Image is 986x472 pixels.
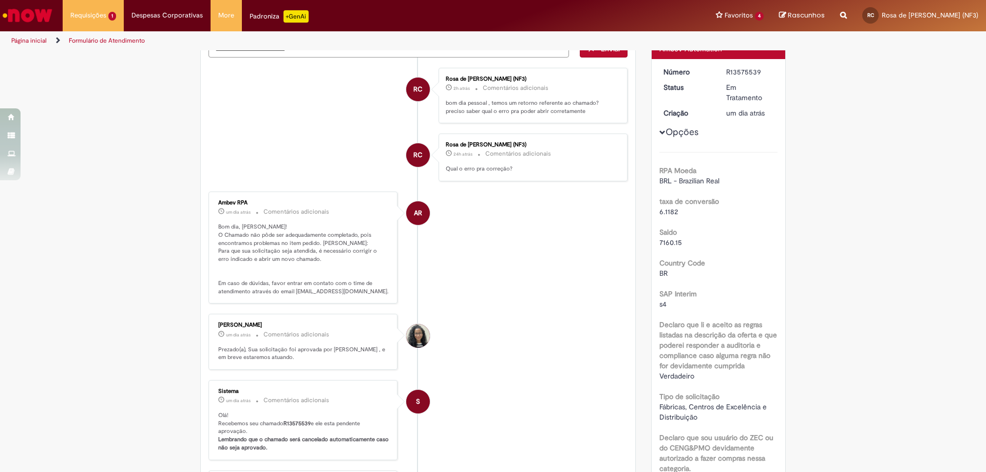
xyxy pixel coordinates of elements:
[659,258,705,268] b: Country Code
[406,143,430,167] div: Rosa de Jesus Chagas (NF3)
[726,82,774,103] div: Em Tratamento
[659,228,677,237] b: Saldo
[218,436,390,451] b: Lembrando que o chamado será cancelado automaticamente caso não seja aprovado.
[453,85,470,91] time: 30/09/2025 10:53:33
[867,12,874,18] span: RC
[659,299,667,309] span: s4
[413,77,423,102] span: RC
[659,371,694,381] span: Verdadeiro
[218,10,234,21] span: More
[108,12,116,21] span: 1
[406,390,430,413] div: System
[406,201,430,225] div: Ambev RPA
[483,84,548,92] small: Comentários adicionais
[406,78,430,101] div: Rosa de Jesus Chagas (NF3)
[226,209,251,215] span: um dia atrás
[218,388,389,394] div: Sistema
[659,402,769,422] span: Fábricas, Centros de Excelência e Distribuição
[406,324,430,348] div: Victoria Ribeiro Vergilio
[218,346,389,362] p: Prezado(a), Sua solicitação foi aprovada por [PERSON_NAME] , e em breve estaremos atuando.
[485,149,551,158] small: Comentários adicionais
[659,176,719,185] span: BRL - Brazilian Real
[453,151,472,157] time: 29/09/2025 13:26:36
[131,10,203,21] span: Despesas Corporativas
[726,108,774,118] div: 29/09/2025 10:03:16
[446,76,617,82] div: Rosa de [PERSON_NAME] (NF3)
[659,269,668,278] span: BR
[656,67,719,77] dt: Número
[726,67,774,77] div: R13575539
[226,398,251,404] time: 29/09/2025 10:03:28
[263,207,329,216] small: Comentários adicionais
[453,85,470,91] span: 2h atrás
[659,320,777,370] b: Declaro que li e aceito as regras listadas na descrição da oferta e que poderei responder a audit...
[226,332,251,338] span: um dia atrás
[218,200,389,206] div: Ambev RPA
[446,99,617,115] p: bom dia pessoal , temos um retorno referente ao chamado? preciso saber qual o erro pra poder abri...
[446,142,617,148] div: Rosa de [PERSON_NAME] (NF3)
[416,389,420,414] span: S
[8,31,650,50] ul: Trilhas de página
[453,151,472,157] span: 24h atrás
[283,420,311,427] b: R13575539
[11,36,47,45] a: Página inicial
[659,166,696,175] b: RPA Moeda
[788,10,825,20] span: Rascunhos
[656,108,719,118] dt: Criação
[1,5,54,26] img: ServiceNow
[779,11,825,21] a: Rascunhos
[726,108,765,118] time: 29/09/2025 10:03:16
[69,36,145,45] a: Formulário de Atendimento
[601,44,621,53] span: Enviar
[226,332,251,338] time: 29/09/2025 10:08:26
[283,10,309,23] p: +GenAi
[226,398,251,404] span: um dia atrás
[263,330,329,339] small: Comentários adicionais
[218,223,389,295] p: Bom dia, [PERSON_NAME]! O Chamado não pôde ser adequadamente completado, pois encontramos problem...
[226,209,251,215] time: 29/09/2025 10:50:07
[656,82,719,92] dt: Status
[70,10,106,21] span: Requisições
[659,207,678,216] span: 6.1182
[250,10,309,23] div: Padroniza
[218,411,389,452] p: Olá! Recebemos seu chamado e ele esta pendente aprovação.
[755,12,764,21] span: 4
[882,11,978,20] span: Rosa de [PERSON_NAME] (NF3)
[726,108,765,118] span: um dia atrás
[659,238,682,247] span: 7160.15
[218,322,389,328] div: [PERSON_NAME]
[413,143,423,167] span: RC
[725,10,753,21] span: Favoritos
[446,165,617,173] p: Qual o erro pra correção?
[414,201,422,225] span: AR
[659,289,697,298] b: SAP Interim
[263,396,329,405] small: Comentários adicionais
[659,197,719,206] b: taxa de conversão
[659,392,719,401] b: Tipo de solicitação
